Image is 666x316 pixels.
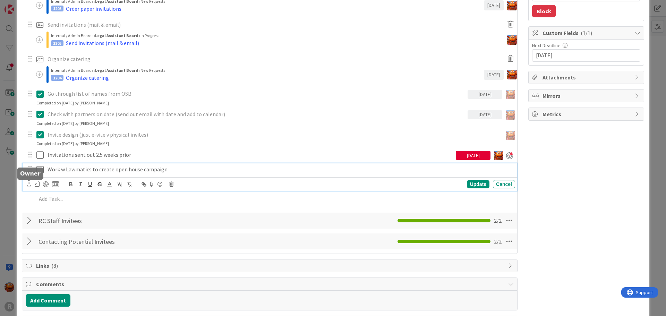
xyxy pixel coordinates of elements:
[66,5,121,13] div: Order paper invitations
[36,214,192,227] input: Add Checklist...
[494,216,502,225] span: 2 / 2
[48,131,499,139] p: Invite design (just e-vite v physical invites)
[51,68,95,73] span: Internal / Admin Boards ›
[543,29,631,37] span: Custom Fields
[468,90,502,99] div: [DATE]
[506,131,515,140] img: KA
[48,110,465,118] p: Check with partners on date (send out email with date and add to calendar)
[494,237,502,246] span: 2 / 2
[507,70,517,79] img: KA
[51,33,95,38] span: Internal / Admin Boards ›
[536,50,637,61] input: MM/DD/YYYY
[26,294,70,307] button: Add Comment
[36,100,109,106] div: Completed on [DATE] by [PERSON_NAME]
[456,151,490,160] div: [DATE]
[48,151,453,159] p: Invitations sent out 2.5 weeks prior
[51,40,63,46] div: 1205
[36,140,109,147] div: Completed on [DATE] by [PERSON_NAME]
[36,280,505,288] span: Comments
[36,262,505,270] span: Links
[494,151,503,160] img: KA
[95,68,140,73] b: Legal Assistant Board ›
[51,75,63,81] div: 1204
[36,235,192,248] input: Add Checklist...
[543,73,631,82] span: Attachments
[493,180,515,188] div: Cancel
[484,70,504,80] div: [DATE]
[20,170,41,177] h5: Owner
[95,33,140,38] b: Legal Assistant Board ›
[36,120,109,127] div: Completed on [DATE] by [PERSON_NAME]
[15,1,32,9] span: Support
[66,74,109,82] div: Organize catering
[543,110,631,118] span: Metrics
[48,90,465,98] p: Go through list of names from OSB
[506,90,515,99] img: KA
[467,180,489,188] div: Update
[48,165,512,173] p: Work w Lawmatics to create open house campaign
[140,33,159,38] span: In Progress
[468,110,502,119] div: [DATE]
[507,35,517,45] img: KA
[51,6,63,11] div: 1203
[66,39,139,47] div: Send invitations (mail & email)
[484,0,504,10] div: [DATE]
[48,55,500,63] p: Organize catering
[506,110,515,120] img: KA
[140,68,165,73] span: New Requests
[48,21,500,29] p: Send invitations (mail & email)
[532,5,556,17] button: Block
[581,29,592,36] span: ( 1/1 )
[507,1,517,10] img: KA
[51,262,58,269] span: ( 8 )
[543,92,631,100] span: Mirrors
[532,43,640,48] div: Next Deadline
